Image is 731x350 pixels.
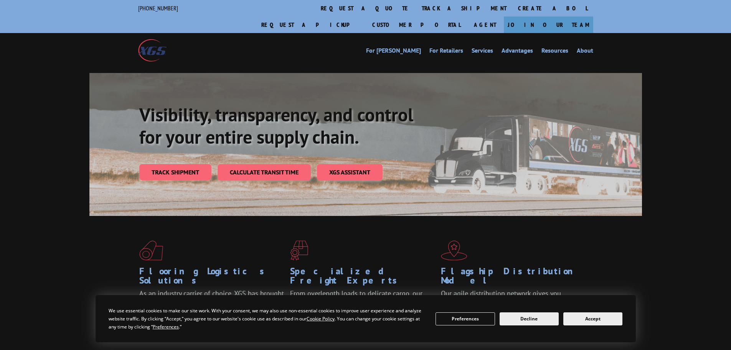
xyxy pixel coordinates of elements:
span: Preferences [153,323,179,330]
h1: Specialized Freight Experts [290,267,435,289]
a: Agent [466,17,504,33]
p: From overlength loads to delicate cargo, our experienced staff knows the best way to move your fr... [290,289,435,323]
a: Advantages [502,48,533,56]
a: Services [472,48,493,56]
div: We use essential cookies to make our site work. With your consent, we may also use non-essential ... [109,307,426,331]
a: Resources [541,48,568,56]
a: For [PERSON_NAME] [366,48,421,56]
button: Decline [500,312,559,325]
a: Join Our Team [504,17,593,33]
img: xgs-icon-focused-on-flooring-red [290,241,308,260]
h1: Flagship Distribution Model [441,267,586,289]
button: Accept [563,312,622,325]
a: Calculate transit time [218,164,311,181]
a: Customer Portal [366,17,466,33]
a: [PHONE_NUMBER] [138,4,178,12]
div: Cookie Consent Prompt [96,295,636,342]
a: About [577,48,593,56]
span: Our agile distribution network gives you nationwide inventory management on demand. [441,289,582,307]
a: Track shipment [139,164,211,180]
h1: Flooring Logistics Solutions [139,267,284,289]
span: As an industry carrier of choice, XGS has brought innovation and dedication to flooring logistics... [139,289,284,316]
span: Cookie Policy [307,315,335,322]
img: xgs-icon-flagship-distribution-model-red [441,241,467,260]
b: Visibility, transparency, and control for your entire supply chain. [139,103,413,149]
img: xgs-icon-total-supply-chain-intelligence-red [139,241,163,260]
a: XGS ASSISTANT [317,164,383,181]
a: For Retailers [429,48,463,56]
a: Request a pickup [256,17,366,33]
button: Preferences [436,312,495,325]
